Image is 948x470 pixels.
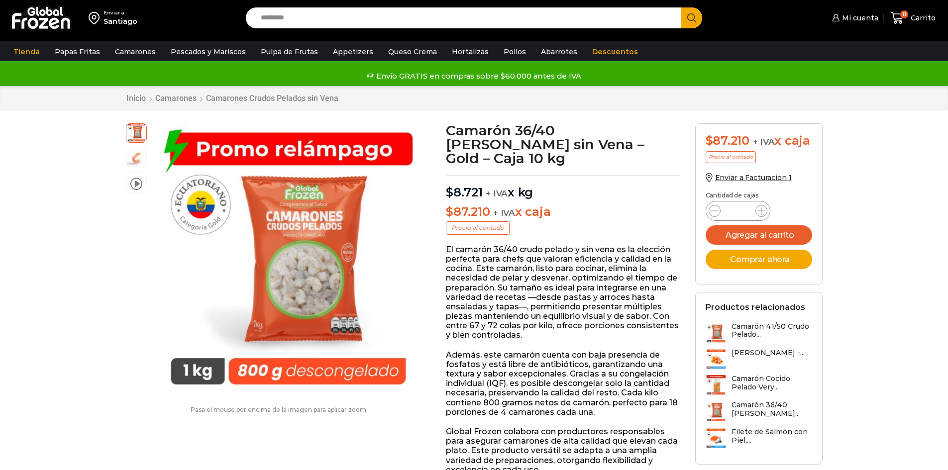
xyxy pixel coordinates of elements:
[446,204,490,219] bdi: 87.210
[732,428,812,445] h3: Filete de Salmón con Piel,...
[104,16,137,26] div: Santiago
[729,204,747,218] input: Product quantity
[383,42,442,61] a: Queso Crema
[706,349,805,370] a: [PERSON_NAME] -...
[50,42,105,61] a: Papas Fritas
[706,225,812,245] button: Agregar al carrito
[8,42,45,61] a: Tienda
[110,42,161,61] a: Camarones
[732,375,812,391] h3: Camarón Cocido Pelado Very...
[155,94,197,103] a: Camarones
[446,185,453,199] span: $
[706,133,713,148] span: $
[706,192,812,199] p: Cantidad de cajas
[706,134,812,148] div: x caja
[900,10,908,18] span: 11
[830,8,878,28] a: Mi cuenta
[206,94,339,103] a: Camarones Crudos Pelados sin Vena
[446,221,510,234] p: Precio al contado
[536,42,582,61] a: Abarrotes
[447,42,494,61] a: Hortalizas
[446,185,483,199] bdi: 8.721
[499,42,531,61] a: Pollos
[486,188,508,198] span: + IVA
[888,6,938,30] a: 11 Carrito
[706,401,812,422] a: Camarón 36/40 [PERSON_NAME]...
[732,322,812,339] h3: Camarón 41/50 Crudo Pelado...
[126,94,339,103] nav: Breadcrumb
[166,42,251,61] a: Pescados y Mariscos
[104,9,137,16] div: Enviar a
[126,148,146,168] span: camaron-sin-cascara
[446,350,680,417] p: Además, este camarón cuenta con baja presencia de fosfatos y está libre de antibióticos, garantiz...
[706,322,812,344] a: Camarón 41/50 Crudo Pelado...
[126,406,431,413] p: Pasa el mouse por encima de la imagen para aplicar zoom
[493,208,515,218] span: + IVA
[908,13,936,23] span: Carrito
[706,302,805,312] h2: Productos relacionados
[446,245,680,340] p: El camarón 36/40 crudo pelado y sin vena es la elección perfecta para chefs que valoran eficienci...
[126,122,146,142] span: promo relampago 27 agosto
[732,349,805,357] h3: [PERSON_NAME] -...
[706,133,749,148] bdi: 87.210
[706,428,812,449] a: Filete de Salmón con Piel,...
[446,204,453,219] span: $
[256,42,323,61] a: Pulpa de Frutas
[446,175,680,200] p: x kg
[681,7,702,28] button: Search button
[706,250,812,269] button: Comprar ahora
[732,401,812,418] h3: Camarón 36/40 [PERSON_NAME]...
[328,42,378,61] a: Appetizers
[446,123,680,165] h1: Camarón 36/40 [PERSON_NAME] sin Vena – Gold – Caja 10 kg
[587,42,643,61] a: Descuentos
[446,205,680,219] p: x caja
[706,375,812,396] a: Camarón Cocido Pelado Very...
[706,173,792,182] a: Enviar a Facturacion 1
[715,173,792,182] span: Enviar a Facturacion 1
[840,13,878,23] span: Mi cuenta
[89,9,104,26] img: address-field-icon.svg
[753,137,775,147] span: + IVA
[706,151,756,163] p: Precio al contado
[126,94,146,103] a: Inicio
